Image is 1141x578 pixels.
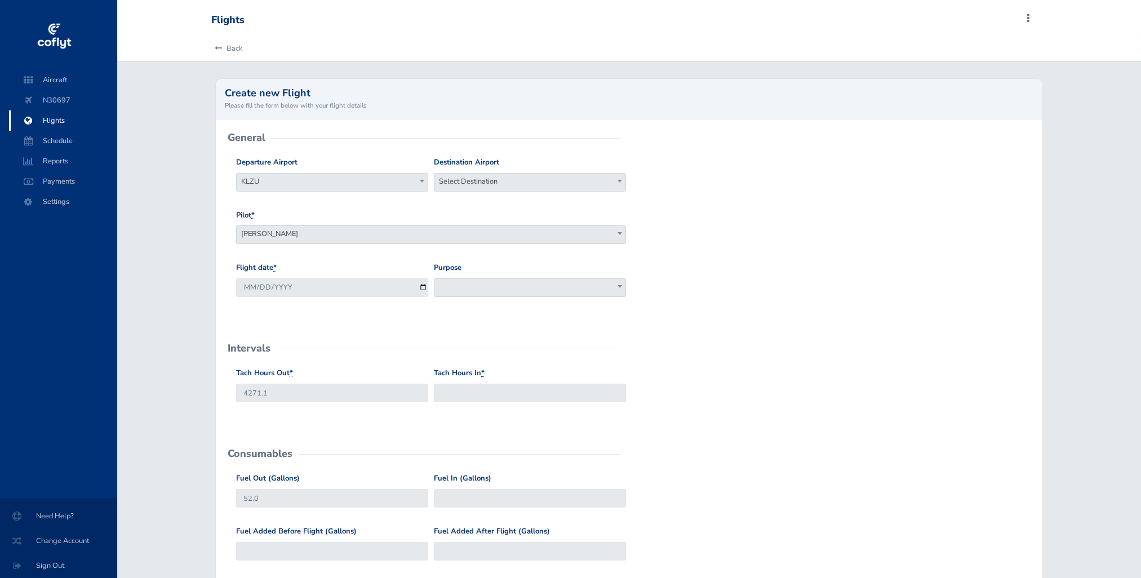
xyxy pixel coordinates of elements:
span: Aircraft [20,70,106,90]
label: Fuel In (Gallons) [434,473,491,484]
span: N30697 [20,90,106,110]
span: Schedule [20,131,106,151]
span: Robert Stephens [236,225,626,244]
img: coflyt logo [35,20,73,54]
div: Flights [211,14,245,26]
span: Select Destination [434,173,626,192]
h2: Intervals [228,343,270,353]
label: Departure Airport [236,157,298,168]
h2: Consumables [228,448,292,459]
span: Sign Out [14,555,104,576]
abbr: required [481,368,485,378]
span: Change Account [14,531,104,551]
label: Destination Airport [434,157,499,168]
label: Tach Hours In [434,367,485,379]
span: Reports [20,151,106,171]
span: Need Help? [14,506,104,526]
label: Flight date [236,262,277,274]
span: Flights [20,110,106,131]
span: Payments [20,171,106,192]
label: Tach Hours Out [236,367,293,379]
label: Purpose [434,262,461,274]
label: Pilot [236,210,255,221]
h2: General [228,132,265,143]
span: KLZU [237,174,428,189]
span: KLZU [236,173,428,192]
label: Fuel Added Before Flight (Gallons) [236,526,357,537]
abbr: required [251,210,255,220]
a: Back [211,36,242,61]
span: Robert Stephens [237,226,625,242]
label: Fuel Added After Flight (Gallons) [434,526,550,537]
h2: Create new Flight [225,88,1033,98]
label: Fuel Out (Gallons) [236,473,300,484]
abbr: required [273,263,277,273]
span: Settings [20,192,106,212]
small: Please fill the form below with your flight details [225,100,1033,110]
abbr: required [290,368,293,378]
span: Select Destination [434,174,625,189]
